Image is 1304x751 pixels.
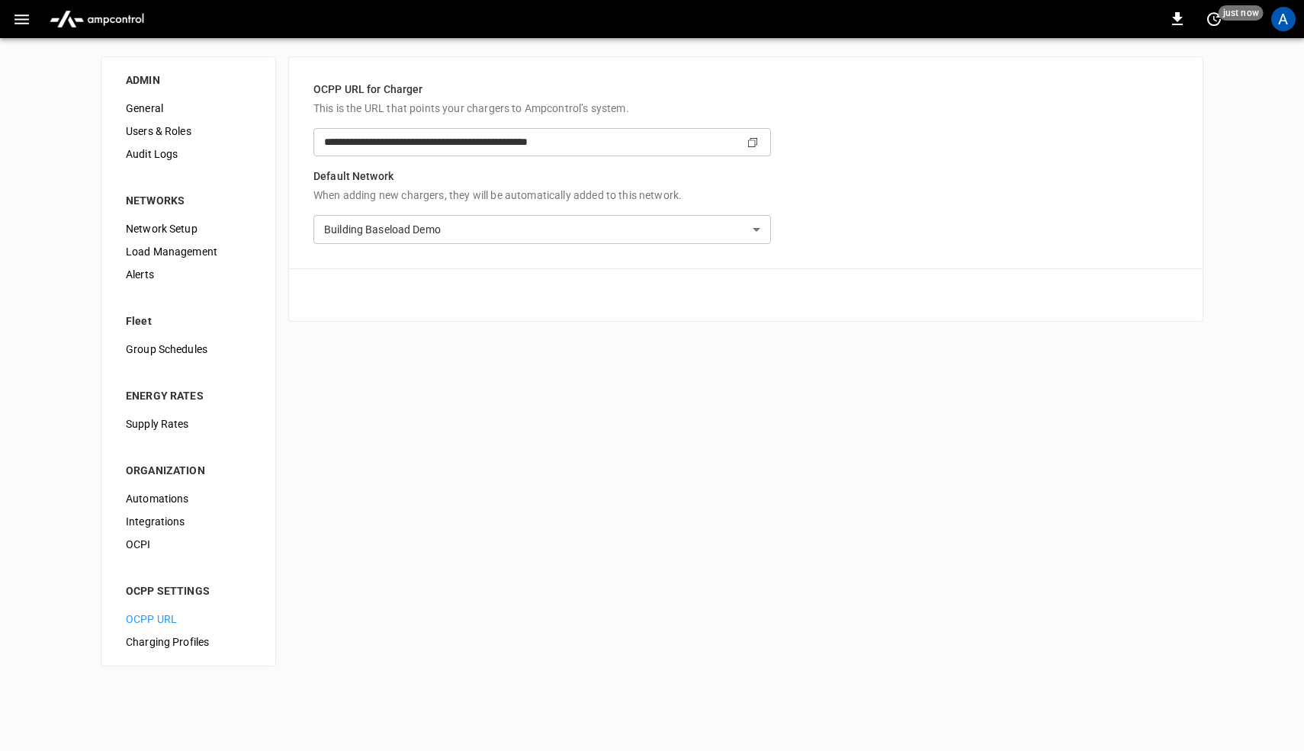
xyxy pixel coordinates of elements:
div: Automations [114,487,263,510]
div: Network Setup [114,217,263,240]
div: Charging Profiles [114,631,263,653]
div: ORGANIZATION [126,463,251,478]
span: Group Schedules [126,342,251,358]
p: Default Network [313,156,1178,185]
span: Network Setup [126,221,251,237]
div: Integrations [114,510,263,533]
span: Charging Profiles [126,634,251,650]
div: Building Baseload Demo [313,215,771,244]
div: copy [746,134,761,151]
span: Alerts [126,267,251,283]
img: ampcontrol.io logo [43,5,150,34]
span: Users & Roles [126,124,251,140]
div: OCPP SETTINGS [126,583,251,599]
div: Group Schedules [114,338,263,361]
span: Audit Logs [126,146,251,162]
p: When adding new chargers, they will be automatically added to this network. [313,188,1178,203]
div: NETWORKS [126,193,251,208]
div: OCPI [114,533,263,556]
span: OCPI [126,537,251,553]
div: profile-icon [1271,7,1296,31]
button: set refresh interval [1202,7,1226,31]
div: General [114,97,263,120]
span: Supply Rates [126,416,251,432]
span: General [126,101,251,117]
div: Audit Logs [114,143,263,165]
div: Load Management [114,240,263,263]
p: OCPP URL for Charger [313,82,1178,98]
div: Alerts [114,263,263,286]
div: Users & Roles [114,120,263,143]
span: just now [1219,5,1264,21]
span: Load Management [126,244,251,260]
div: ADMIN [126,72,251,88]
span: Automations [126,491,251,507]
p: This is the URL that points your chargers to Ampcontrol’s system. [313,101,1178,116]
div: Fleet [126,313,251,329]
span: OCPP URL [126,611,251,627]
div: OCPP URL [114,608,263,631]
span: Integrations [126,514,251,530]
div: ENERGY RATES [126,388,251,403]
div: Supply Rates [114,412,263,435]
